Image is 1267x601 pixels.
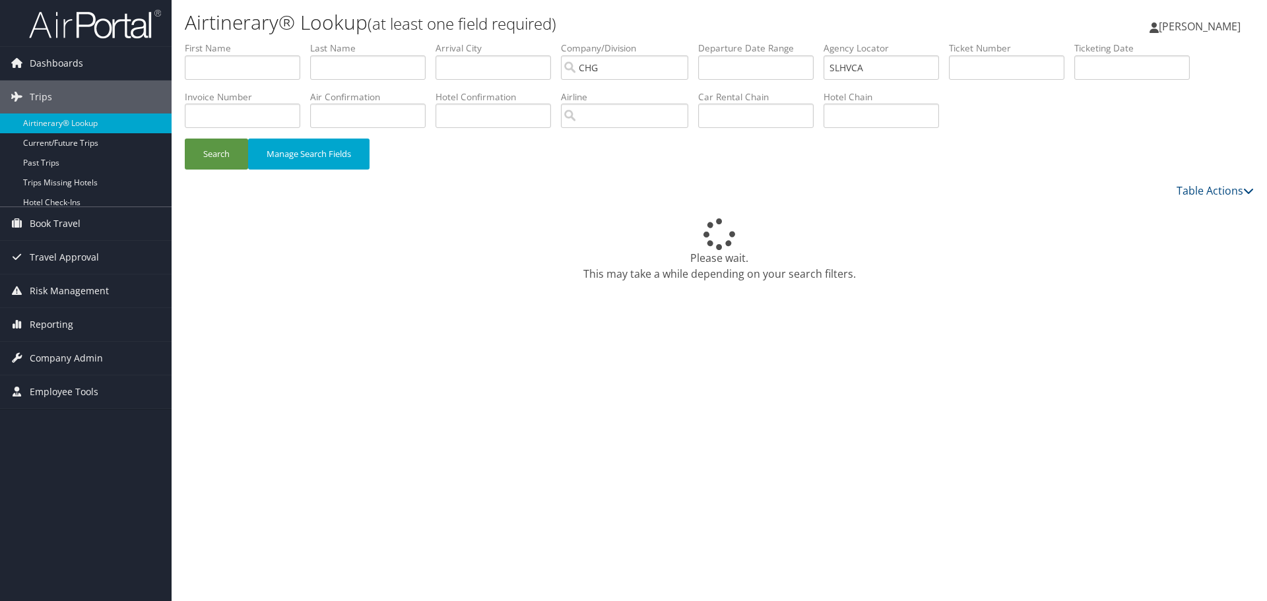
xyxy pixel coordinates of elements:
button: Search [185,139,248,170]
span: [PERSON_NAME] [1159,19,1241,34]
span: Dashboards [30,47,83,80]
label: Arrival City [436,42,561,55]
a: [PERSON_NAME] [1150,7,1254,46]
label: Car Rental Chain [698,90,824,104]
span: Risk Management [30,274,109,307]
h1: Airtinerary® Lookup [185,9,897,36]
small: (at least one field required) [368,13,556,34]
a: Table Actions [1177,183,1254,198]
label: Hotel Chain [824,90,949,104]
span: Book Travel [30,207,81,240]
label: Hotel Confirmation [436,90,561,104]
label: Ticketing Date [1074,42,1200,55]
img: airportal-logo.png [29,9,161,40]
span: Travel Approval [30,241,99,274]
span: Reporting [30,308,73,341]
label: Departure Date Range [698,42,824,55]
span: Employee Tools [30,375,98,408]
label: Last Name [310,42,436,55]
span: Trips [30,80,52,113]
label: Company/Division [561,42,698,55]
label: Airline [561,90,698,104]
label: First Name [185,42,310,55]
label: Air Confirmation [310,90,436,104]
label: Ticket Number [949,42,1074,55]
div: Please wait. This may take a while depending on your search filters. [185,218,1254,282]
span: Company Admin [30,342,103,375]
button: Manage Search Fields [248,139,370,170]
label: Agency Locator [824,42,949,55]
label: Invoice Number [185,90,310,104]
